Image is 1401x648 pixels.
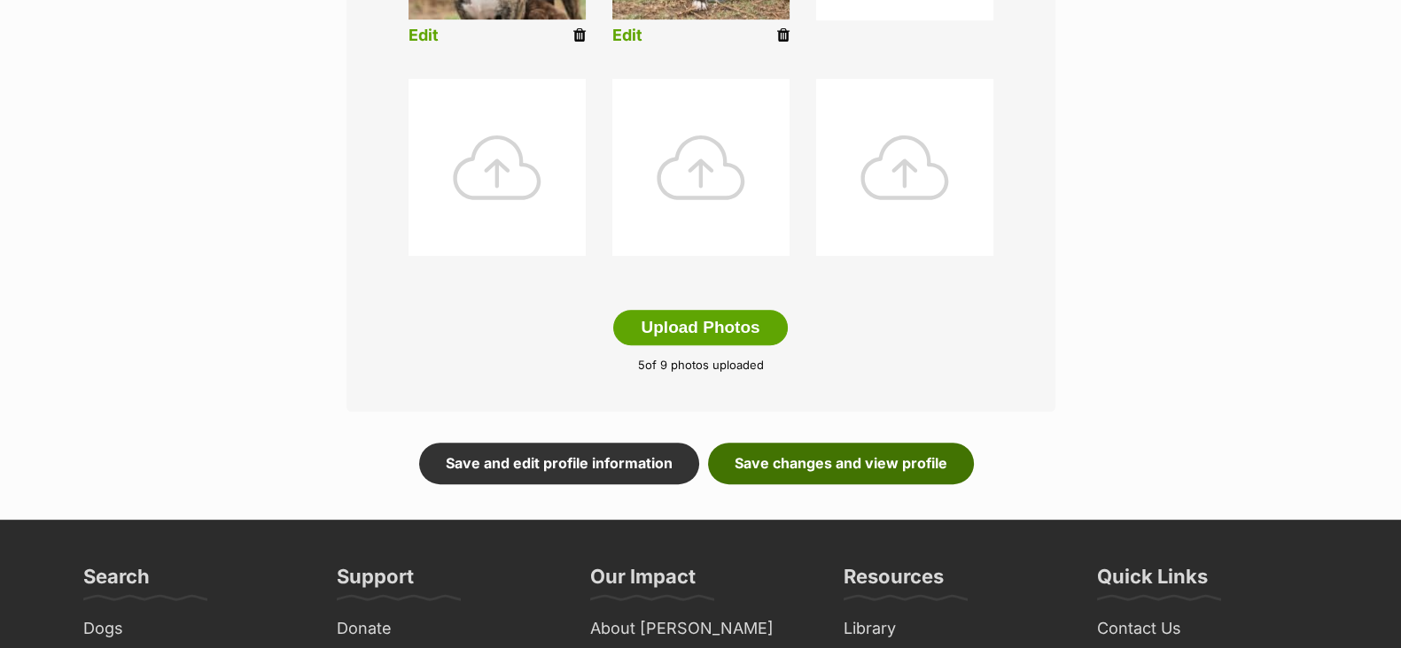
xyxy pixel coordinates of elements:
[613,310,787,345] button: Upload Photos
[1097,564,1208,599] h3: Quick Links
[844,564,944,599] h3: Resources
[612,27,642,45] a: Edit
[837,615,1072,643] a: Library
[708,443,974,483] a: Save changes and view profile
[337,564,414,599] h3: Support
[1090,615,1326,643] a: Contact Us
[638,358,645,372] span: 5
[76,615,312,643] a: Dogs
[583,615,819,643] a: About [PERSON_NAME]
[83,564,150,599] h3: Search
[590,564,696,599] h3: Our Impact
[409,27,439,45] a: Edit
[419,443,699,483] a: Save and edit profile information
[330,615,565,643] a: Donate
[373,357,1029,374] p: of 9 photos uploaded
